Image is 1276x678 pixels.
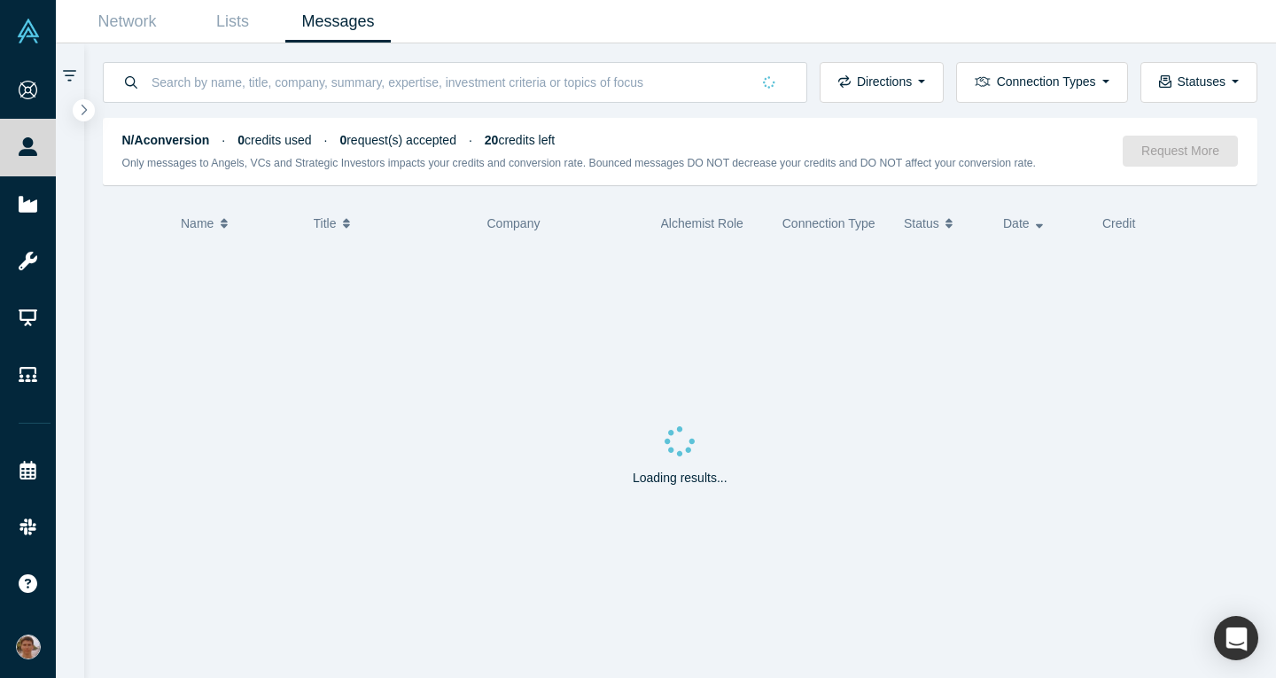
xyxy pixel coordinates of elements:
span: · [222,133,225,147]
small: Only messages to Angels, VCs and Strategic Investors impacts your credits and conversion rate. Bo... [122,157,1037,169]
span: Name [181,205,214,242]
button: Name [181,205,295,242]
span: Title [314,205,337,242]
button: Connection Types [956,62,1127,103]
span: Date [1003,205,1030,242]
span: credits left [485,133,555,147]
strong: 20 [485,133,499,147]
span: · [469,133,472,147]
strong: 0 [237,133,245,147]
button: Title [314,205,469,242]
a: Lists [180,1,285,43]
button: Directions [820,62,944,103]
strong: 0 [339,133,346,147]
span: Connection Type [782,216,875,230]
span: credits used [237,133,311,147]
button: Date [1003,205,1084,242]
span: request(s) accepted [339,133,456,147]
input: Search by name, title, company, summary, expertise, investment criteria or topics of focus [150,61,751,103]
img: Alchemist Vault Logo [16,19,41,43]
img: Mikhail Baklanov's Account [16,635,41,659]
a: Messages [285,1,391,43]
strong: N/A conversion [122,133,210,147]
span: Status [904,205,939,242]
span: Alchemist Role [661,216,743,230]
span: · [324,133,328,147]
button: Statuses [1140,62,1257,103]
p: Loading results... [633,469,727,487]
span: Credit [1102,216,1135,230]
span: Company [487,216,541,230]
button: Status [904,205,984,242]
a: Network [74,1,180,43]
